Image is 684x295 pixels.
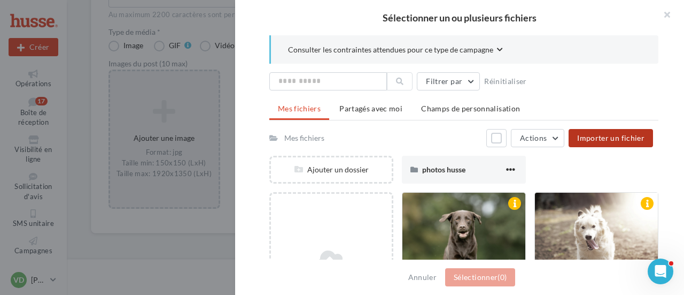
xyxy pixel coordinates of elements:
button: Réinitialiser [480,75,531,88]
span: Champs de personnalisation [421,104,520,113]
div: Ajouter un dossier [271,164,392,175]
iframe: Intercom live chat [648,259,673,284]
span: Importer un fichier [577,133,644,142]
button: Actions [511,129,564,147]
button: Annuler [404,271,441,284]
button: Sélectionner(0) [445,268,515,286]
span: Actions [520,133,547,142]
button: Filtrer par [417,72,480,90]
span: photos husse [422,165,465,174]
span: Consulter les contraintes attendues pour ce type de campagne [288,44,493,55]
button: Importer un fichier [569,129,653,147]
button: Consulter les contraintes attendues pour ce type de campagne [288,44,503,57]
span: (0) [498,273,507,282]
h2: Sélectionner un ou plusieurs fichiers [252,13,667,22]
div: Mes fichiers [284,133,324,143]
span: Mes fichiers [278,104,321,113]
span: Partagés avec moi [339,104,402,113]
